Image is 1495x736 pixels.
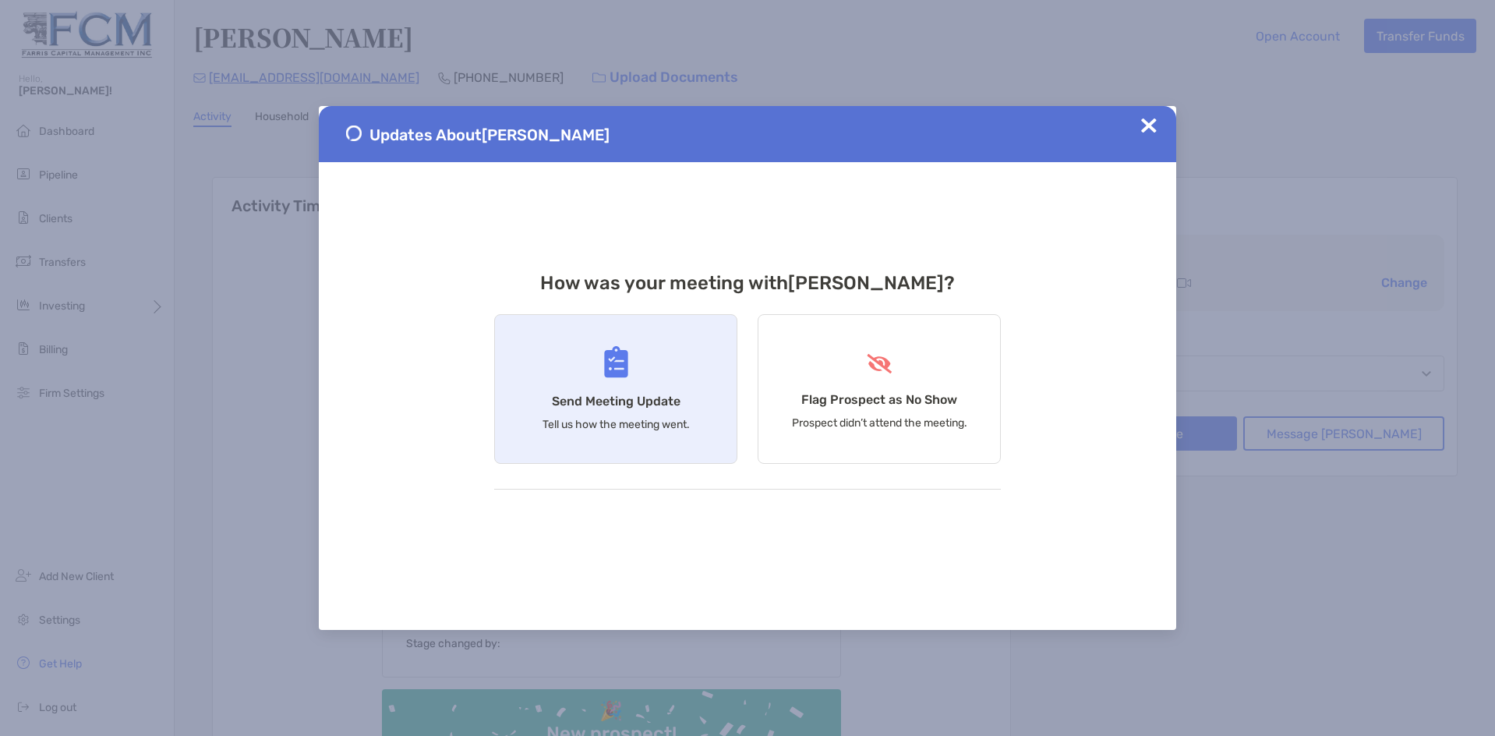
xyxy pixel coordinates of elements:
img: Flag Prospect as No Show [865,354,894,373]
h4: Flag Prospect as No Show [801,392,957,407]
img: Send Meeting Update [604,346,628,378]
img: Send Meeting Update 1 [346,126,362,141]
p: Tell us how the meeting went. [543,418,690,431]
p: Prospect didn’t attend the meeting. [792,416,967,430]
h4: Send Meeting Update [552,394,680,409]
span: Updates About [PERSON_NAME] [369,126,610,144]
h3: How was your meeting with [PERSON_NAME] ? [494,272,1001,294]
img: Close Updates Zoe [1141,118,1157,133]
